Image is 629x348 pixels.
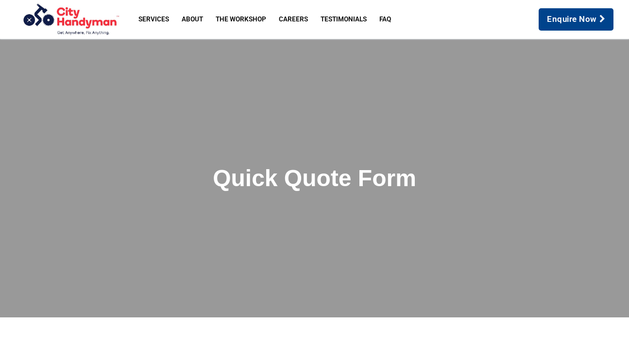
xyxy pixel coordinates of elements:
span: About [182,16,203,23]
a: The Workshop [209,10,272,29]
h2: Quick Quote Form [38,164,592,192]
span: FAQ [379,16,391,23]
span: Testimonials [321,16,367,23]
span: Careers [279,16,308,23]
img: City Handyman | Melbourne [12,3,128,36]
span: Services [138,16,169,23]
a: Testimonials [314,10,373,29]
a: FAQ [373,10,397,29]
a: Enquire Now [539,8,613,31]
a: Services [132,10,175,29]
span: The Workshop [216,16,266,23]
a: About [175,10,209,29]
a: Careers [272,10,314,29]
